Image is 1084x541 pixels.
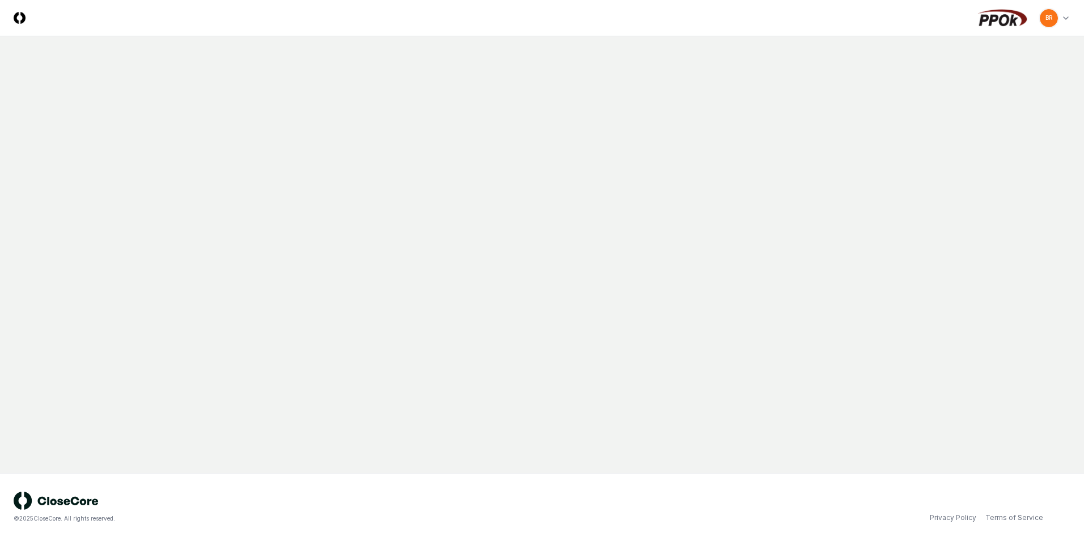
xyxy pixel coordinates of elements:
[14,492,99,510] img: logo
[1045,14,1053,22] span: BR
[985,513,1043,523] a: Terms of Service
[1039,8,1059,28] button: BR
[930,513,976,523] a: Privacy Policy
[14,12,26,24] img: Logo
[975,9,1030,27] img: PPOk logo
[14,514,542,523] div: © 2025 CloseCore. All rights reserved.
